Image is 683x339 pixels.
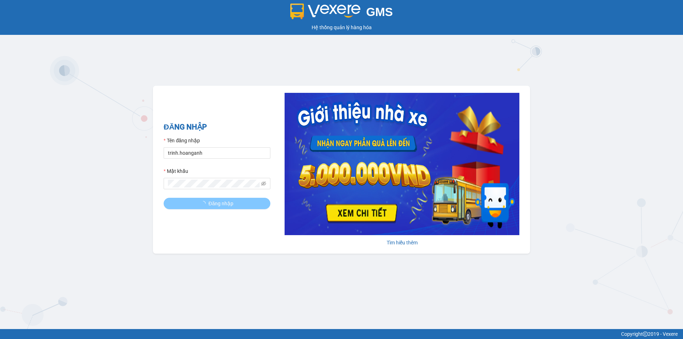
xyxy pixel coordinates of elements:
[164,167,188,175] label: Mật khẩu
[164,198,270,209] button: Đăng nhập
[5,330,678,338] div: Copyright 2019 - Vexere
[285,93,519,235] img: banner-0
[164,121,270,133] h2: ĐĂNG NHẬP
[290,4,361,19] img: logo 2
[261,181,266,186] span: eye-invisible
[164,137,200,144] label: Tên đăng nhập
[285,239,519,247] div: Tìm hiểu thêm
[208,200,233,207] span: Đăng nhập
[164,147,270,159] input: Tên đăng nhập
[2,23,681,31] div: Hệ thống quản lý hàng hóa
[643,332,648,337] span: copyright
[168,180,260,187] input: Mật khẩu
[366,5,393,18] span: GMS
[290,11,393,16] a: GMS
[201,201,208,206] span: loading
